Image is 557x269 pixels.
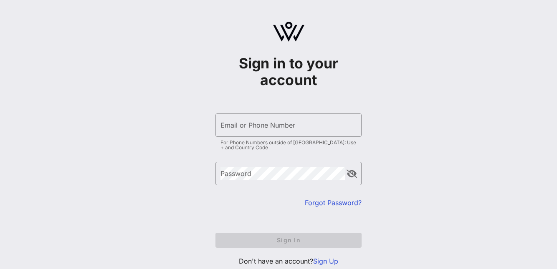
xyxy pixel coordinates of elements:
[347,170,357,178] button: append icon
[313,257,338,265] a: Sign Up
[215,55,362,88] h1: Sign in to your account
[215,256,362,266] p: Don't have an account?
[220,140,357,150] div: For Phone Numbers outside of [GEOGRAPHIC_DATA]: Use + and Country Code
[305,199,362,207] a: Forgot Password?
[273,22,304,42] img: logo.svg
